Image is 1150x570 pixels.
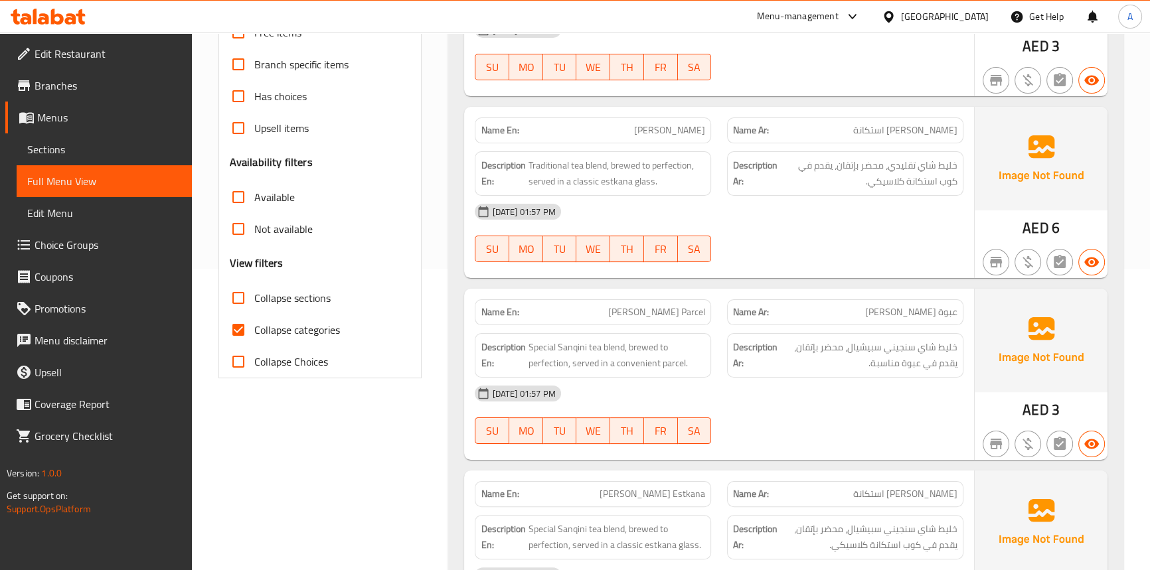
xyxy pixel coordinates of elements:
span: Available [254,189,295,205]
button: Available [1078,249,1105,275]
button: TU [543,417,577,444]
span: FR [649,240,673,259]
span: خليط شاي سنجيني سبيشيال، محضر بإتقان، يقدم في عبوة مناسبة. [780,339,957,372]
span: FR [649,58,673,77]
button: FR [644,236,678,262]
span: Collapse sections [254,290,331,306]
button: WE [576,54,610,80]
span: SA [683,240,706,259]
span: Get support on: [7,487,68,504]
span: Upsell items [254,120,309,136]
strong: Description En: [481,339,525,372]
button: Available [1078,431,1105,457]
span: [DATE] 01:57 PM [487,206,560,218]
span: WE [582,240,605,259]
span: Edit Menu [27,205,181,221]
span: [PERSON_NAME] Estkana [600,487,705,501]
div: [GEOGRAPHIC_DATA] [901,9,989,24]
button: SA [678,236,712,262]
a: Edit Menu [17,197,192,229]
span: Coverage Report [35,396,181,412]
a: Coverage Report [5,388,192,420]
img: Ae5nvW7+0k+MAAAAAElFTkSuQmCC [975,289,1108,392]
span: [PERSON_NAME] [634,123,705,137]
strong: Name En: [481,123,519,137]
span: SU [481,58,504,77]
button: SA [678,417,712,444]
span: Grocery Checklist [35,428,181,444]
button: TU [543,236,577,262]
strong: Description En: [481,157,525,190]
span: SU [481,421,504,441]
a: Menu disclaimer [5,324,192,356]
span: Has choices [254,88,307,104]
a: Coupons [5,261,192,293]
span: Edit Restaurant [35,46,181,62]
a: Upsell [5,356,192,388]
strong: Description Ar: [733,339,778,372]
strong: Name Ar: [733,305,769,319]
strong: Name Ar: [733,123,769,137]
span: AED [1023,215,1048,241]
span: TH [616,58,639,77]
a: Promotions [5,293,192,324]
span: MO [515,421,538,441]
button: MO [509,54,543,80]
strong: Name En: [481,305,519,319]
a: Full Menu View [17,165,192,197]
button: Purchased item [1015,249,1041,275]
span: Version: [7,464,39,482]
span: Not available [254,221,313,237]
span: [PERSON_NAME] Parcel [608,305,705,319]
span: SA [683,58,706,77]
span: Traditional tea blend, brewed to perfection, served in a classic estkana glass. [528,157,705,190]
span: SU [481,240,504,259]
strong: Description Ar: [733,157,778,190]
span: [DATE] 01:57 PM [487,388,560,400]
span: Full Menu View [27,173,181,189]
span: 3 [1052,33,1060,59]
button: MO [509,417,543,444]
span: SA [683,421,706,441]
span: AED [1023,33,1048,59]
span: Collapse Choices [254,354,328,370]
span: FR [649,421,673,441]
a: Sections [17,133,192,165]
button: SU [475,236,509,262]
a: Grocery Checklist [5,420,192,452]
span: TH [616,421,639,441]
span: عبوة [PERSON_NAME] [865,305,957,319]
span: WE [582,58,605,77]
img: Ae5nvW7+0k+MAAAAAElFTkSuQmCC [975,107,1108,210]
strong: Name En: [481,487,519,501]
span: 1.0.0 [41,464,62,482]
a: Edit Restaurant [5,38,192,70]
h3: Availability filters [230,155,313,170]
span: WE [582,421,605,441]
button: TU [543,54,577,80]
span: MO [515,240,538,259]
span: Branches [35,78,181,94]
strong: Description En: [481,521,525,553]
span: Free items [254,25,301,40]
span: A [1127,9,1133,24]
button: TH [610,236,644,262]
span: Upsell [35,364,181,380]
button: SA [678,54,712,80]
button: FR [644,54,678,80]
span: [PERSON_NAME] استكانة [853,123,957,137]
span: 3 [1052,397,1060,423]
button: Available [1078,67,1105,94]
span: TU [548,421,572,441]
button: MO [509,236,543,262]
span: Promotions [35,301,181,317]
span: خليط شاي سنجيني سبيشيال، محضر بإتقان، يقدم في كوب استكانة كلاسيكي. [780,521,957,553]
span: [PERSON_NAME] استكانة [853,487,957,501]
span: Menus [37,109,181,125]
strong: Name Ar: [733,487,769,501]
strong: Description Ar: [733,521,778,553]
h3: View filters [230,255,284,271]
span: خليط شاي تقليدي، محضر بإتقان، يقدم في كوب استكانة كلاسيكي. [780,157,957,190]
span: Special Sanqini tea blend, brewed to perfection, served in a convenient parcel. [528,339,705,372]
span: Branch specific items [254,56,349,72]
